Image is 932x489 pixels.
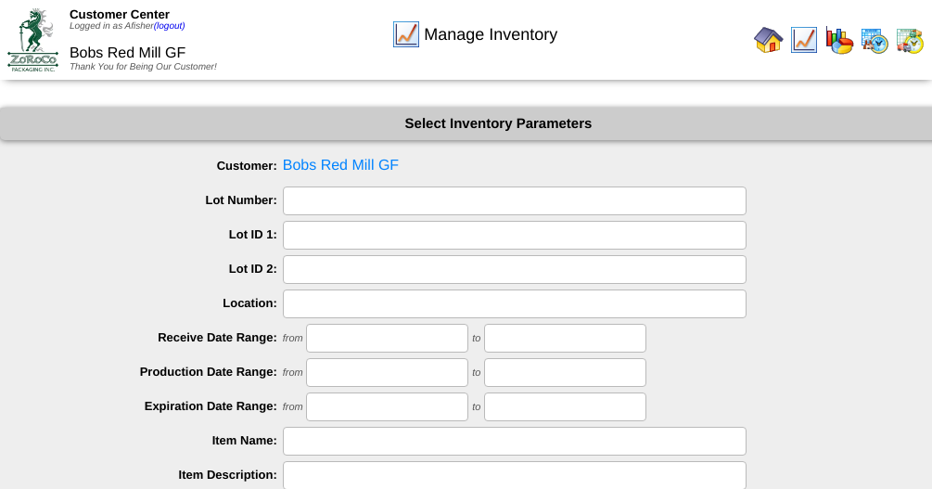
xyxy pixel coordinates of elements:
label: Expiration Date Range: [37,399,283,413]
span: to [472,333,480,344]
label: Lot Number: [37,193,283,207]
img: line_graph.gif [391,19,421,49]
label: Item Description: [37,468,283,482]
label: Lot ID 1: [37,227,283,241]
a: (logout) [154,21,185,32]
label: Item Name: [37,433,283,447]
label: Location: [37,296,283,310]
span: Thank You for Being Our Customer! [70,62,217,72]
label: Production Date Range: [37,365,283,379]
span: to [472,402,480,413]
span: from [283,367,303,379]
label: Customer: [37,159,283,173]
img: home.gif [754,25,784,55]
span: from [283,402,303,413]
img: ZoRoCo_Logo(Green%26Foil)%20jpg.webp [7,8,58,71]
img: line_graph.gif [789,25,819,55]
label: Lot ID 2: [37,262,283,276]
span: Manage Inventory [424,25,557,45]
label: Receive Date Range: [37,330,283,344]
span: Bobs Red Mill GF [70,45,185,61]
img: graph.gif [824,25,854,55]
span: to [472,367,480,379]
img: calendarprod.gif [860,25,889,55]
span: Customer Center [70,7,170,21]
span: from [283,333,303,344]
span: Logged in as Afisher [70,21,185,32]
img: calendarinout.gif [895,25,925,55]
